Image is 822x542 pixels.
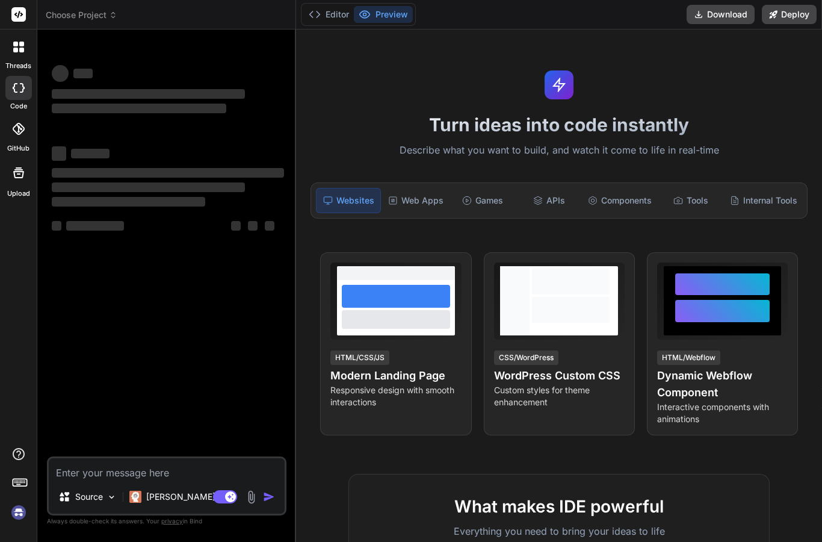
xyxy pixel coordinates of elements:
span: ‌ [52,168,284,178]
span: ‌ [52,197,205,207]
img: Claude 4 Sonnet [129,491,141,503]
div: Websites [316,188,381,213]
span: ‌ [231,221,241,231]
span: privacy [161,517,183,525]
span: ‌ [52,89,245,99]
span: ‌ [52,182,245,192]
span: ‌ [73,69,93,78]
p: Responsive design with smooth interactions [330,384,461,408]
button: Deploy [762,5,817,24]
span: Choose Project [46,9,117,21]
div: Web Apps [383,188,448,213]
span: ‌ [52,146,66,161]
span: ‌ [66,221,124,231]
img: icon [263,491,275,503]
p: Describe what you want to build, and watch it come to life in real-time [303,143,815,158]
p: Everything you need to bring your ideas to life [368,524,750,538]
span: ‌ [248,221,258,231]
span: ‌ [52,221,61,231]
img: signin [8,502,29,523]
h4: Dynamic Webflow Component [657,367,788,401]
h1: Turn ideas into code instantly [303,114,815,135]
h4: Modern Landing Page [330,367,461,384]
label: threads [5,61,31,71]
p: Custom styles for theme enhancement [494,384,625,408]
div: Games [451,188,515,213]
h2: What makes IDE powerful [368,494,750,519]
p: Interactive components with animations [657,401,788,425]
label: GitHub [7,143,29,154]
h4: WordPress Custom CSS [494,367,625,384]
span: ‌ [52,65,69,82]
label: Upload [7,188,30,199]
p: Source [75,491,103,503]
p: Always double-check its answers. Your in Bind [47,516,286,527]
div: Components [583,188,657,213]
div: Internal Tools [725,188,802,213]
span: ‌ [265,221,274,231]
img: attachment [244,490,258,504]
p: [PERSON_NAME] 4 S.. [146,491,236,503]
button: Preview [354,6,413,23]
img: Pick Models [107,492,117,502]
div: CSS/WordPress [494,350,558,365]
div: HTML/Webflow [657,350,720,365]
label: code [10,101,27,111]
div: APIs [517,188,581,213]
span: ‌ [71,149,110,158]
button: Download [687,5,755,24]
button: Editor [304,6,354,23]
span: ‌ [52,104,226,113]
div: HTML/CSS/JS [330,350,389,365]
div: Tools [659,188,723,213]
